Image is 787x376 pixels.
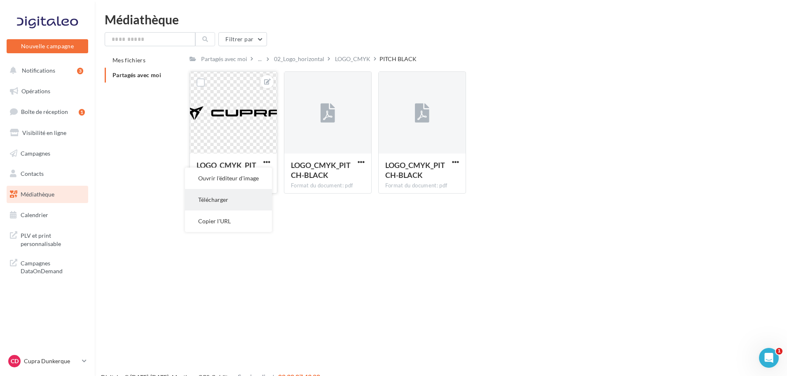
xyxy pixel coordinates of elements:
[201,55,247,63] div: Partagés avec moi
[24,357,79,365] p: Cupra Dunkerque
[185,168,272,189] button: Ouvrir l'éditeur d'image
[5,254,90,279] a: Campagnes DataOnDemand
[5,165,90,182] a: Contacts
[218,32,267,46] button: Filtrer par
[256,53,263,65] div: ...
[21,149,50,156] span: Campagnes
[21,87,50,95] span: Opérations
[21,258,85,275] span: Campagnes DataOnDemand
[21,170,44,177] span: Contacts
[5,227,90,251] a: PLV et print personnalisable
[5,124,90,142] a: Visibilité en ligne
[11,357,19,365] span: CD
[291,182,365,189] div: Format du document: pdf
[776,348,782,355] span: 1
[112,57,145,64] span: Mes fichiers
[5,206,90,224] a: Calendrier
[77,68,83,74] div: 3
[79,109,85,116] div: 1
[185,210,272,232] button: Copier l'URL
[21,211,48,218] span: Calendrier
[197,161,256,180] span: LOGO_CMYK_PITCH-BLACK
[335,55,370,63] div: LOGO_CMYK
[185,189,272,210] button: Télécharger
[21,191,54,198] span: Médiathèque
[385,182,459,189] div: Format du document: pdf
[21,230,85,248] span: PLV et print personnalisable
[105,13,777,26] div: Médiathèque
[5,62,87,79] button: Notifications 3
[5,83,90,100] a: Opérations
[759,348,779,368] iframe: Intercom live chat
[7,353,88,369] a: CD Cupra Dunkerque
[5,103,90,121] a: Boîte de réception1
[379,55,417,63] div: PITCH BLACK
[5,145,90,162] a: Campagnes
[385,161,445,180] span: LOGO_CMYK_PITCH-BLACK
[112,71,161,78] span: Partagés avec moi
[274,55,324,63] div: 02_Logo_horizontal
[5,186,90,203] a: Médiathèque
[291,161,351,180] span: LOGO_CMYK_PITCH-BLACK
[21,108,68,115] span: Boîte de réception
[22,67,55,74] span: Notifications
[22,129,66,136] span: Visibilité en ligne
[7,39,88,53] button: Nouvelle campagne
